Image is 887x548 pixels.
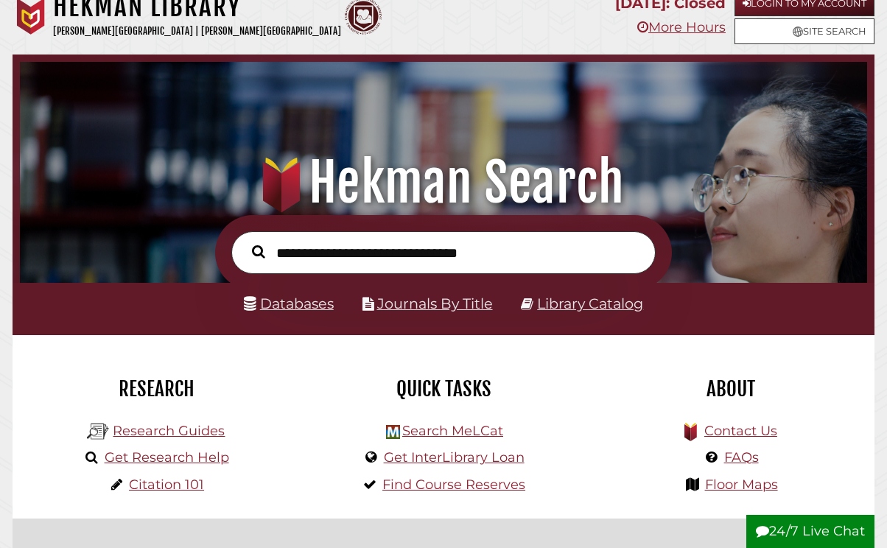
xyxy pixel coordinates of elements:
a: Find Course Reserves [382,477,525,493]
img: Hekman Library Logo [87,421,109,443]
a: FAQs [724,449,759,466]
a: Databases [244,295,334,312]
p: [PERSON_NAME][GEOGRAPHIC_DATA] | [PERSON_NAME][GEOGRAPHIC_DATA] [53,23,341,40]
h2: Quick Tasks [311,376,576,401]
i: Search [252,245,265,259]
a: Site Search [735,18,874,44]
h1: Hekman Search [33,150,854,215]
h2: Research [24,376,289,401]
a: Research Guides [113,423,225,439]
a: Floor Maps [705,477,778,493]
a: Citation 101 [129,477,204,493]
a: Get Research Help [105,449,229,466]
img: Hekman Library Logo [386,425,400,439]
a: Get InterLibrary Loan [384,449,525,466]
a: Journals By Title [377,295,493,312]
button: Search [245,242,273,262]
a: Contact Us [704,423,777,439]
a: Library Catalog [537,295,643,312]
a: Search MeLCat [402,423,503,439]
a: More Hours [637,19,726,35]
h2: About [598,376,863,401]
